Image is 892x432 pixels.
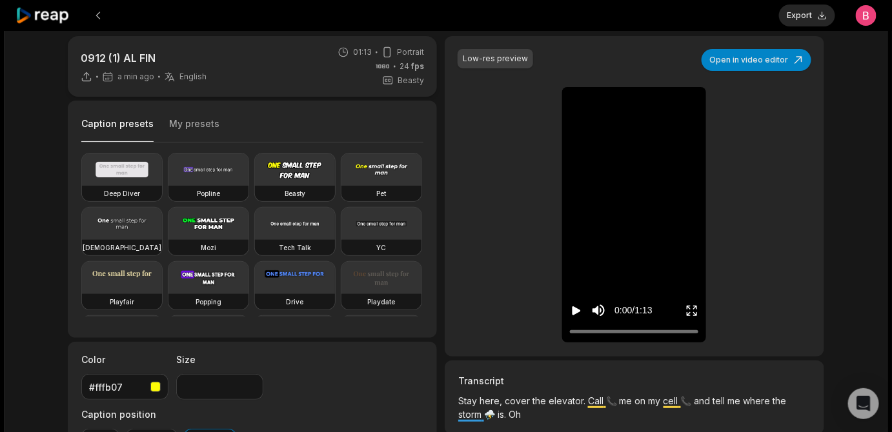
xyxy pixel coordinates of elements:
[588,395,606,406] span: Call
[635,395,649,406] span: on
[458,374,811,388] h3: Transcript
[463,53,528,64] div: Low-res preview
[397,46,424,58] span: Portrait
[702,49,811,71] button: Open in video editor
[480,395,505,406] span: here,
[285,188,305,199] h3: Beasty
[104,188,140,199] h3: Deep Diver
[649,395,664,406] span: my
[201,242,216,253] h3: Mozi
[458,395,480,406] span: Stay
[81,50,207,66] p: 0912 (1) AL FIN
[664,395,681,406] span: cell
[620,395,635,406] span: me
[411,61,424,71] span: fps
[591,302,607,319] button: Mute sound
[458,409,484,420] span: storm
[279,242,311,253] h3: Tech Talk
[848,388,879,419] div: Open Intercom Messenger
[176,353,263,366] label: Size
[353,46,372,58] span: 01:13
[532,395,549,406] span: the
[400,61,424,72] span: 24
[509,409,521,420] span: Oh
[728,395,744,406] span: me
[196,297,221,307] h3: Popping
[287,297,304,307] h3: Drive
[368,297,396,307] h3: Playdate
[549,395,588,406] span: elevator.
[81,374,168,400] button: #fffb07
[169,117,219,142] button: My presets
[398,75,424,86] span: Beasty
[81,407,236,421] label: Caption position
[81,353,168,366] label: Color
[89,380,145,394] div: #fffb07
[570,299,583,322] button: Play video
[773,395,787,406] span: the
[117,72,154,82] span: a min ago
[83,242,161,253] h3: [DEMOGRAPHIC_DATA]
[110,297,134,307] h3: Playfair
[713,395,728,406] span: tell
[377,188,387,199] h3: Pet
[377,242,387,253] h3: YC
[498,409,509,420] span: is.
[779,5,835,26] button: Export
[505,395,532,406] span: cover
[81,117,154,142] button: Caption presets
[179,72,207,82] span: English
[458,394,811,431] p: 📞 📞 ⛈️
[197,188,220,199] h3: Popline
[744,395,773,406] span: where
[694,395,713,406] span: and
[685,299,698,322] button: Enter Fullscreen
[614,304,652,317] div: 0:00 / 1:13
